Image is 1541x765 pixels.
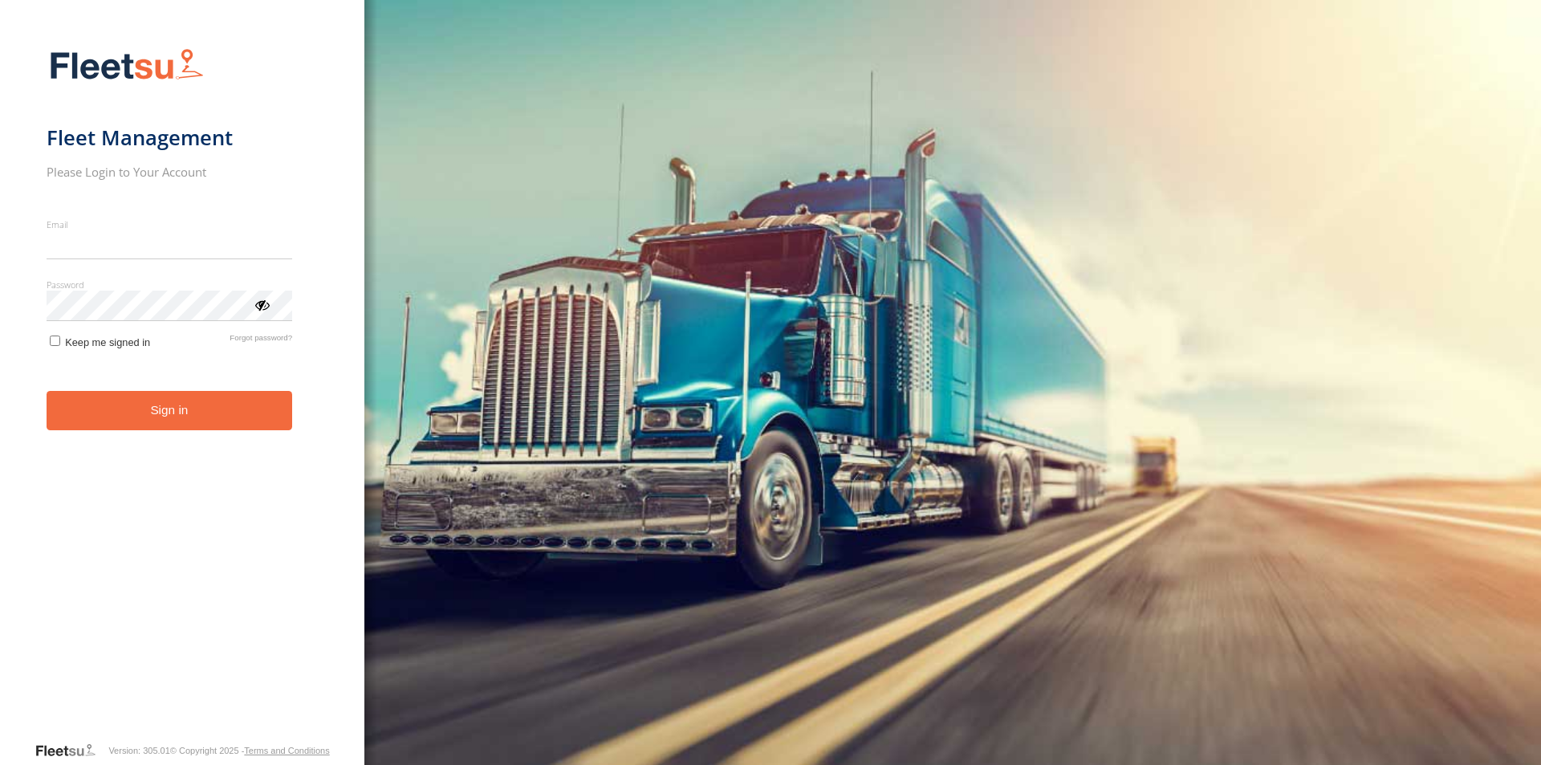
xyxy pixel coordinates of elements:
form: main [47,39,319,741]
input: Keep me signed in [50,336,60,346]
button: Sign in [47,391,293,430]
div: Version: 305.01 [108,746,169,755]
a: Forgot password? [230,333,292,348]
a: Terms and Conditions [244,746,329,755]
span: Keep me signed in [65,336,150,348]
label: Email [47,218,293,230]
div: ViewPassword [254,296,270,312]
label: Password [47,279,293,291]
img: Fleetsu [47,45,207,86]
h2: Please Login to Your Account [47,164,293,180]
div: © Copyright 2025 - [170,746,330,755]
a: Visit our Website [35,743,108,759]
h1: Fleet Management [47,124,293,151]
